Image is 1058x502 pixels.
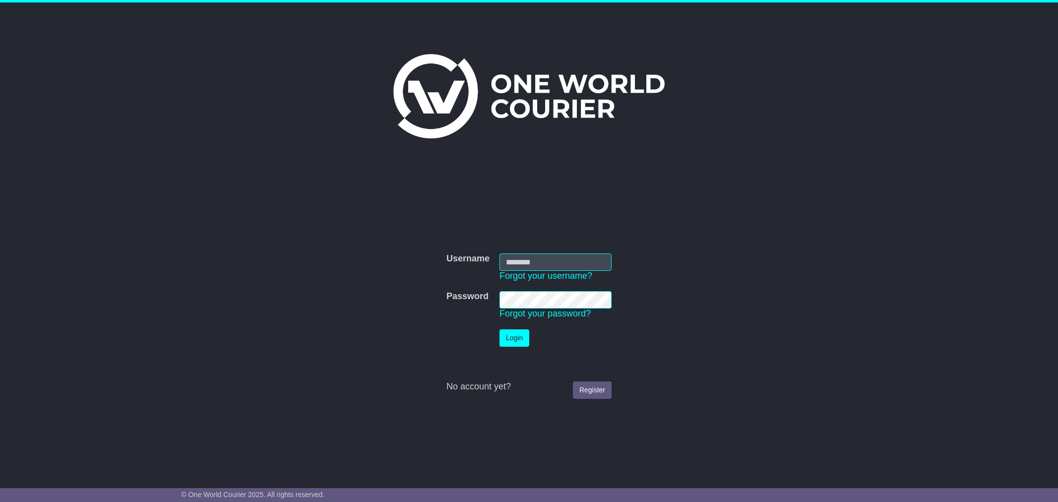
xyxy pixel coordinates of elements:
[446,381,612,392] div: No account yet?
[499,309,591,318] a: Forgot your password?
[446,253,490,264] label: Username
[393,54,664,138] img: One World
[573,381,612,399] a: Register
[446,291,489,302] label: Password
[499,271,592,281] a: Forgot your username?
[499,329,529,347] button: Login
[182,491,325,499] span: © One World Courier 2025. All rights reserved.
